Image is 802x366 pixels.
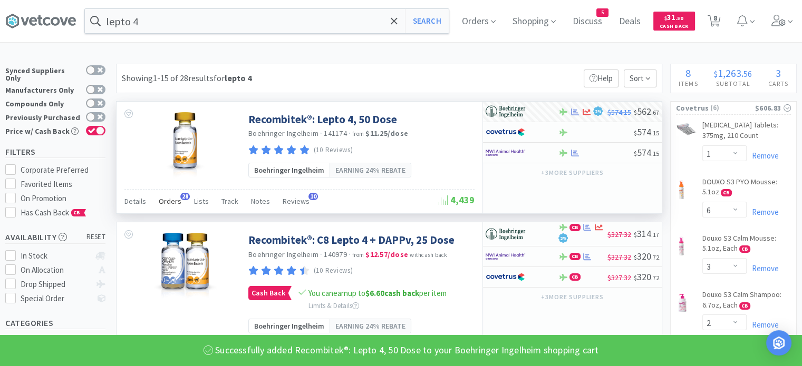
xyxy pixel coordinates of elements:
[324,250,347,259] span: 140979
[676,102,709,114] span: Covetrus
[21,250,91,262] div: In Stock
[570,274,580,280] span: CB
[755,102,791,114] div: $606.83
[142,112,228,181] img: fae2bc2383f14a1a9e12c39a8aacec4c_355627.png
[570,224,580,231] span: CB
[685,66,691,80] span: 8
[607,230,631,239] span: $327.32
[248,163,411,177] a: Boehringer IngelheimEarning 24% rebate
[634,274,637,282] span: $
[410,251,447,259] span: with cash back
[251,196,270,206] span: Notes
[747,263,779,273] a: Remove
[675,15,683,22] span: . 50
[314,265,353,276] p: (10 Reviews)
[308,301,359,310] span: Limits & Details
[365,288,384,298] span: $6.60
[595,109,602,114] span: 2
[5,85,81,94] div: Manufacturers Only
[21,178,106,191] div: Favorited Items
[21,164,106,176] div: Corporate Preferred
[248,250,318,259] a: Boehringer Ingelheim
[651,129,659,137] span: . 15
[308,288,447,298] span: You can earn up to per item
[248,112,397,126] a: Recombitek®: Lepto 4, 50 Dose
[439,194,475,206] span: 4,439
[743,68,752,79] span: 56
[5,112,81,121] div: Previously Purchased
[747,320,779,330] a: Remove
[634,108,637,116] span: $
[335,164,405,176] span: Earning 24% rebate
[702,233,791,258] a: Douxo S3 Calm Mousse: 5.1oz, Each CB
[597,9,608,16] span: 5
[676,122,697,136] img: c85fb5411ff3426a879b5bef2c816c80_451218.png
[5,317,105,329] h5: Categories
[651,150,659,157] span: . 15
[651,253,659,261] span: . 72
[664,15,667,22] span: $
[180,193,190,200] span: 28
[760,78,796,88] h4: Carts
[747,207,779,217] a: Remove
[314,145,353,156] p: (10 Reviews)
[365,250,408,259] strong: $12.57 / dose
[86,232,106,243] span: reset
[607,273,631,282] span: $327.32
[651,108,659,116] span: . 67
[249,286,288,300] span: Cash Back
[651,274,659,282] span: . 72
[607,252,631,262] span: $327.32
[159,196,181,206] span: Orders
[85,9,449,33] input: Search by item, sku, manufacturer, ingredient, size...
[254,320,324,332] span: Boehringer Ingelheim
[702,177,791,202] a: DOUXO S3 PYO Mousse: 5.1oz CB
[21,207,86,217] span: Has Cash Back
[486,104,525,120] img: 730db3968b864e76bcafd0174db25112_22.png
[634,129,637,137] span: $
[21,292,91,305] div: Special Order
[660,24,689,31] span: Cash Back
[651,231,659,239] span: . 17
[248,233,455,247] a: Recombitek®: C8 Lepto 4 + DAPPv, 25 Dose
[634,105,659,117] span: 562
[225,73,252,83] strong: lepto 4
[365,128,408,138] strong: $11.25 / dose
[324,128,347,138] span: 141174
[634,146,659,159] span: 574
[776,66,781,80] span: 3
[702,120,791,145] a: [MEDICAL_DATA] Tablets: 375mg, 210 Count
[740,303,750,309] span: CB
[320,250,322,259] span: ·
[349,128,351,138] span: ·
[664,12,683,22] span: 31
[584,70,619,87] p: Help
[142,233,228,301] img: 9f3924d7736f400ea0fc5dda8a7e93b5_355628.png
[671,78,706,88] h4: Items
[365,288,419,298] strong: cash back
[714,68,718,79] span: $
[718,66,741,80] span: 1,263
[676,292,689,313] img: 3c24f7c4441f4e2e817fbf210b37db7a_398998.png
[221,196,238,206] span: Track
[706,68,760,78] div: .
[248,319,411,333] a: Boehringer IngelheimEarning 24% rebate
[563,235,567,241] span: %
[703,18,725,27] a: 8
[122,72,252,85] div: Showing 1-15 of 28 results
[536,290,609,304] button: +3more suppliers
[486,145,525,161] img: f6b2451649754179b5b4e0c70c3f7cb0_2.png
[597,108,602,114] span: %
[5,126,81,135] div: Price w/ Cash Back
[709,103,755,113] span: ( 6 )
[21,192,106,205] div: On Promotion
[702,290,791,314] a: Douxo S3 Calm Shampoo: 6.7oz, Each CB
[5,65,81,82] div: Synced Suppliers Only
[352,251,364,259] span: from
[536,165,609,180] button: +3more suppliers
[607,107,631,117] span: $574.15
[634,271,659,283] span: 320
[5,146,105,158] h5: Filters
[124,196,146,206] span: Details
[706,78,760,88] h4: Subtotal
